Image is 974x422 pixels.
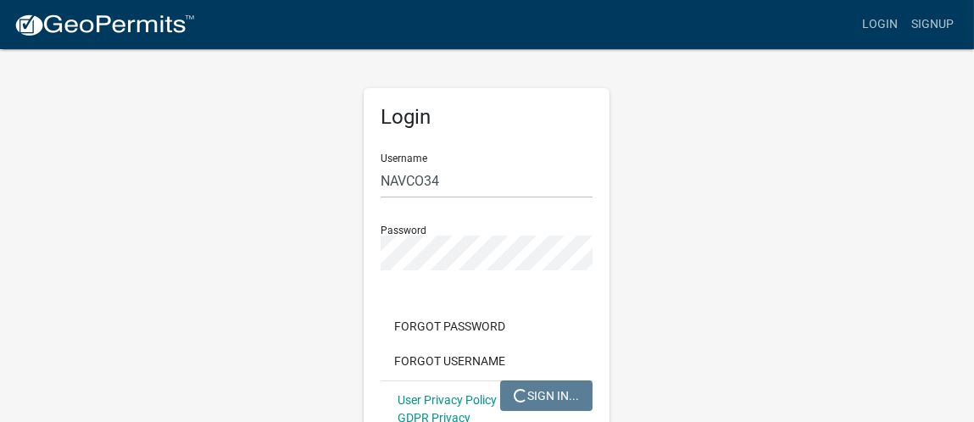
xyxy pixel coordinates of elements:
[398,393,497,407] a: User Privacy Policy
[381,105,593,130] h5: Login
[381,346,519,376] button: Forgot Username
[855,8,904,41] a: Login
[500,380,593,411] button: SIGN IN...
[381,311,519,341] button: Forgot Password
[904,8,960,41] a: Signup
[514,388,579,402] span: SIGN IN...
